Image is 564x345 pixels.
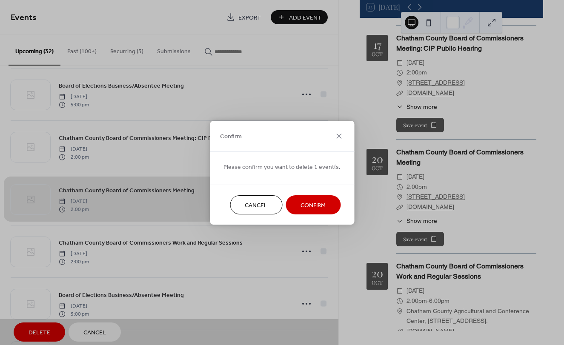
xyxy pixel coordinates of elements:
span: Confirm [220,132,242,141]
span: Confirm [301,201,326,210]
button: Confirm [286,195,341,214]
span: Cancel [245,201,267,210]
button: Cancel [230,195,282,214]
span: Please confirm you want to delete 1 event(s. [223,163,341,171]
